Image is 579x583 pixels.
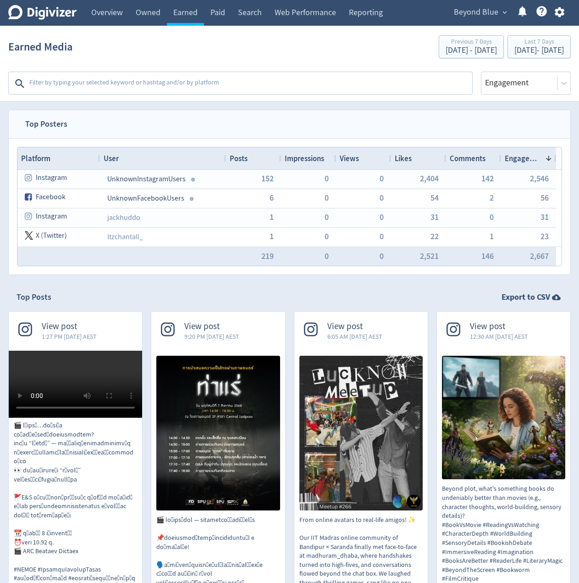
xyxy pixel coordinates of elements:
[481,174,494,183] button: 142
[36,188,66,206] span: Facebook
[501,8,509,17] span: expand_more
[502,291,550,303] strong: Export to CSV
[430,232,439,241] button: 22
[327,332,382,341] span: 6:05 AM [DATE] AEST
[395,153,412,163] span: Likes
[490,194,494,202] button: 2
[380,213,384,221] button: 0
[530,252,549,260] button: 2,667
[490,232,494,241] button: 1
[380,174,384,183] button: 0
[470,332,528,341] span: 12:30 AM [DATE] AEST
[325,174,329,183] button: 0
[325,232,329,241] button: 0
[261,174,274,183] button: 152
[261,252,274,260] button: 219
[430,194,439,202] button: 54
[42,332,97,341] span: 1:27 PM [DATE] AEST
[451,5,509,20] button: Beyond Blue
[25,212,33,220] svg: instagram
[270,194,274,202] button: 6
[25,174,33,182] svg: instagram
[540,213,549,221] button: 31
[270,213,274,221] button: 1
[8,32,72,62] h1: Earned Media
[446,39,497,46] div: Previous 7 Days
[42,321,97,332] span: View post
[490,213,494,221] button: 0
[450,153,485,163] span: Comments
[104,153,119,163] span: User
[17,291,51,303] h2: Top Posts
[36,169,67,187] span: Instagram
[107,232,143,241] a: Itzchantall_
[285,153,324,163] span: Impressions
[184,332,239,341] span: 9:20 PM [DATE] AEST
[184,321,239,332] span: View post
[430,213,439,221] button: 31
[540,194,549,202] button: 56
[454,5,498,20] span: Beyond Blue
[507,35,571,58] button: Last 7 Days[DATE]- [DATE]
[21,153,50,163] span: Platform
[36,207,67,225] span: Instagram
[230,153,248,163] span: Posts
[514,46,564,55] div: [DATE] - [DATE]
[540,232,549,241] button: 23
[505,153,541,163] span: Engagement
[107,194,184,203] span: Unknown Facebook Users
[420,174,439,183] button: 2,404
[327,321,382,332] span: View post
[299,356,423,510] img: From online avatars to real-life amigos! ✨ Our IIT Madras online community of Bandipur × Saranda ...
[380,252,384,260] button: 0
[36,227,67,245] span: X (Twitter)
[514,39,564,46] div: Last 7 Days
[530,174,549,183] button: 2,546
[156,356,280,510] img: 🎬 หลังหนังจบ — บทสนทนาเพิ่งเริ่มต้น 📌เราขอชวนคุณมาร่วมวงสนทนาเล็ก ๆ แต่เข้มข้น! 🗣️พูดคุยอย่างใกล้...
[107,174,186,184] span: Unknown Instagram Users
[325,194,329,202] button: 0
[439,35,504,58] button: Previous 7 Days[DATE] - [DATE]
[25,231,33,240] svg: twitter
[107,213,140,222] a: jackhuddo
[340,153,359,163] span: Views
[270,232,274,241] button: 1
[325,213,329,221] button: 0
[380,194,384,202] button: 0
[446,46,497,55] div: [DATE] - [DATE]
[470,321,528,332] span: View post
[380,232,384,241] button: 0
[481,252,494,260] button: 146
[25,193,33,201] svg: facebook
[17,110,76,138] span: Top Posters
[420,252,439,260] button: 2,521
[325,252,329,260] button: 0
